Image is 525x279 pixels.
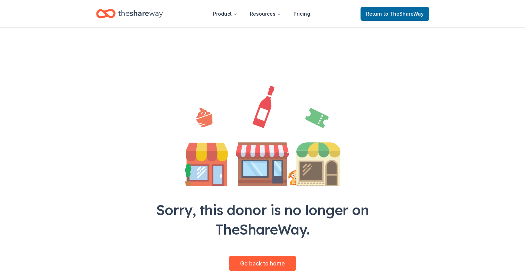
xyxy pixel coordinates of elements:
button: Product [208,7,243,21]
a: Home [96,6,163,22]
div: Sorry, this donor is no longer on TheShareWay. [141,200,385,239]
span: to TheShareWay [383,11,424,17]
span: Return [366,10,424,18]
a: Pricing [288,7,316,21]
a: Go back to home [229,256,296,271]
a: Returnto TheShareWay [361,7,429,21]
button: Resources [244,7,287,21]
img: Illustration for landing page [185,86,340,186]
nav: Main [208,6,316,22]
